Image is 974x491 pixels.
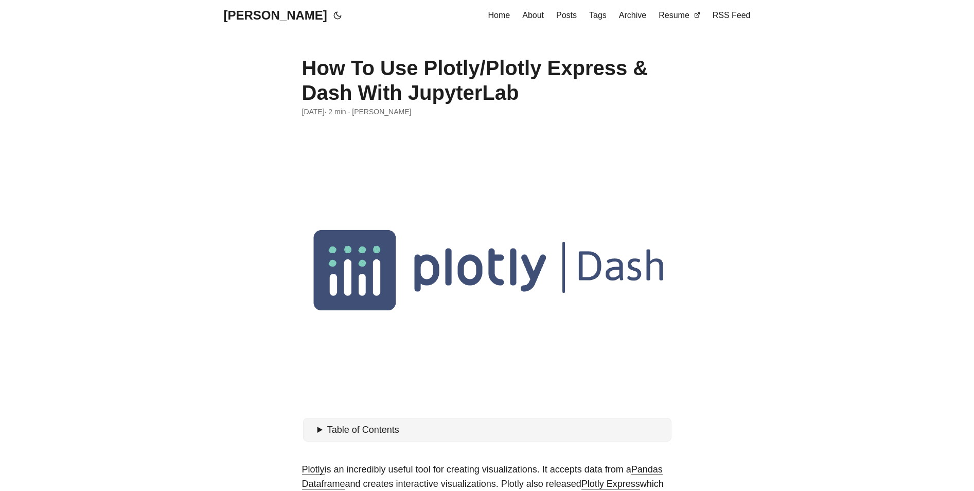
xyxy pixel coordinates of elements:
[317,423,667,437] summary: Table of Contents
[302,106,325,117] span: 2021-04-04 00:00:00 +0000 UTC
[302,56,672,105] h1: How To Use Plotly/Plotly Express & Dash With JupyterLab
[581,479,640,489] a: Plotly Express
[659,11,689,20] span: Resume
[302,106,672,117] div: · 2 min · [PERSON_NAME]
[302,464,325,475] a: Plotly
[522,11,544,20] span: About
[619,11,646,20] span: Archive
[556,11,577,20] span: Posts
[327,425,399,435] span: Table of Contents
[488,11,510,20] span: Home
[589,11,607,20] span: Tags
[713,11,751,20] span: RSS Feed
